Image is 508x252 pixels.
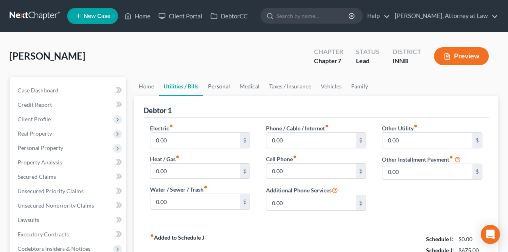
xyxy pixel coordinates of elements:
[18,101,52,108] span: Credit Report
[11,198,126,213] a: Unsecured Nonpriority Claims
[18,87,58,94] span: Case Dashboard
[356,195,366,210] div: $
[264,77,316,96] a: Taxes / Insurance
[169,124,173,128] i: fiber_manual_record
[159,77,203,96] a: Utilities / Bills
[338,57,341,64] span: 7
[356,133,366,148] div: $
[363,9,390,23] a: Help
[449,155,453,159] i: fiber_manual_record
[18,216,39,223] span: Lawsuits
[356,56,380,66] div: Lead
[11,213,126,227] a: Lawsuits
[266,133,356,148] input: --
[314,47,343,56] div: Chapter
[392,47,421,56] div: District
[293,155,297,159] i: fiber_manual_record
[240,194,250,209] div: $
[481,225,500,244] div: Open Intercom Messenger
[426,236,453,242] strong: Schedule I:
[150,164,240,179] input: --
[382,124,418,132] label: Other Utility
[120,9,154,23] a: Home
[206,9,252,23] a: DebtorCC
[325,124,329,128] i: fiber_manual_record
[434,47,489,65] button: Preview
[144,106,172,115] div: Debtor 1
[382,133,472,148] input: --
[18,173,56,180] span: Secured Claims
[11,184,126,198] a: Unsecured Priority Claims
[18,188,84,194] span: Unsecured Priority Claims
[150,185,208,194] label: Water / Sewer / Trash
[472,133,482,148] div: $
[11,170,126,184] a: Secured Claims
[204,185,208,189] i: fiber_manual_record
[11,83,126,98] a: Case Dashboard
[154,9,206,23] a: Client Portal
[266,195,356,210] input: --
[346,77,373,96] a: Family
[10,50,85,62] span: [PERSON_NAME]
[266,155,297,163] label: Cell Phone
[134,77,159,96] a: Home
[18,144,63,151] span: Personal Property
[150,155,180,163] label: Heat / Gas
[240,164,250,179] div: $
[18,116,51,122] span: Client Profile
[356,47,380,56] div: Status
[150,194,240,209] input: --
[18,245,90,252] span: Codebtors Insiders & Notices
[18,202,94,209] span: Unsecured Nonpriority Claims
[150,234,154,238] i: fiber_manual_record
[414,124,418,128] i: fiber_manual_record
[458,235,483,243] div: $0.00
[276,8,350,23] input: Search by name...
[472,164,482,179] div: $
[240,133,250,148] div: $
[382,155,453,164] label: Other Installment Payment
[266,185,338,195] label: Additional Phone Services
[356,164,366,179] div: $
[314,56,343,66] div: Chapter
[203,77,235,96] a: Personal
[235,77,264,96] a: Medical
[391,9,498,23] a: [PERSON_NAME], Attorney at Law
[11,98,126,112] a: Credit Report
[11,155,126,170] a: Property Analysis
[266,124,329,132] label: Phone / Cable / Internet
[18,231,69,238] span: Executory Contracts
[392,56,421,66] div: INNB
[18,159,62,166] span: Property Analysis
[382,164,472,179] input: --
[11,227,126,242] a: Executory Contracts
[84,13,110,19] span: New Case
[18,130,52,137] span: Real Property
[316,77,346,96] a: Vehicles
[150,133,240,148] input: --
[176,155,180,159] i: fiber_manual_record
[150,124,173,132] label: Electric
[266,164,356,179] input: --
